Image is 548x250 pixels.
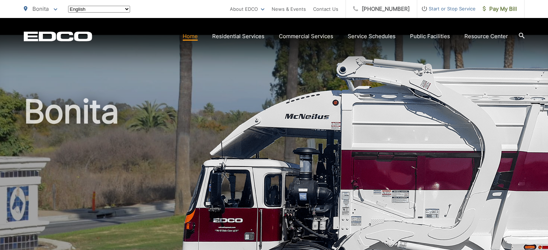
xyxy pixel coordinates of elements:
[272,5,306,13] a: News & Events
[230,5,264,13] a: About EDCO
[483,5,517,13] span: Pay My Bill
[68,6,130,13] select: Select a language
[464,32,508,41] a: Resource Center
[313,5,338,13] a: Contact Us
[24,31,92,41] a: EDCD logo. Return to the homepage.
[410,32,450,41] a: Public Facilities
[183,32,198,41] a: Home
[279,32,333,41] a: Commercial Services
[212,32,264,41] a: Residential Services
[32,5,49,12] span: Bonita
[348,32,396,41] a: Service Schedules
